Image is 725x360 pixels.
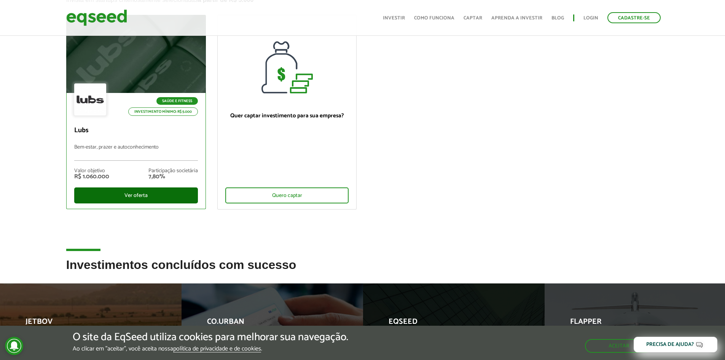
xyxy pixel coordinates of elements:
a: Investir [383,16,405,21]
h5: O site da EqSeed utiliza cookies para melhorar sua navegação. [73,331,348,343]
p: Saúde e Fitness [156,97,198,105]
div: Valor objetivo [74,168,109,174]
div: Ver oferta [74,187,198,203]
a: Captar [464,16,482,21]
div: R$ 1.060.000 [74,174,109,180]
div: 7,80% [148,174,198,180]
p: Bem-estar, prazer e autoconhecimento [74,144,198,161]
a: Saúde e Fitness Investimento mínimo: R$ 5.000 Lubs Bem-estar, prazer e autoconhecimento Valor obj... [66,15,206,209]
a: Blog [551,16,564,21]
a: Login [583,16,598,21]
p: JetBov [25,317,145,330]
a: Aprenda a investir [491,16,542,21]
img: EqSeed [66,8,127,28]
p: Co.Urban [207,317,326,330]
button: Aceitar [585,339,653,353]
div: Quero captar [225,187,349,203]
h2: Investimentos concluídos com sucesso [66,258,659,283]
p: Quer captar investimento para sua empresa? [225,112,349,119]
p: Investimento mínimo: R$ 5.000 [128,107,198,116]
p: EqSeed [389,317,508,330]
a: Cadastre-se [607,12,661,23]
p: Flapper [570,317,689,330]
p: Ao clicar em "aceitar", você aceita nossa . [73,345,348,352]
a: Quer captar investimento para sua empresa? Quero captar [217,15,357,210]
div: Participação societária [148,168,198,174]
a: Como funciona [414,16,454,21]
a: política de privacidade e de cookies [173,346,261,352]
p: Lubs [74,126,198,135]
